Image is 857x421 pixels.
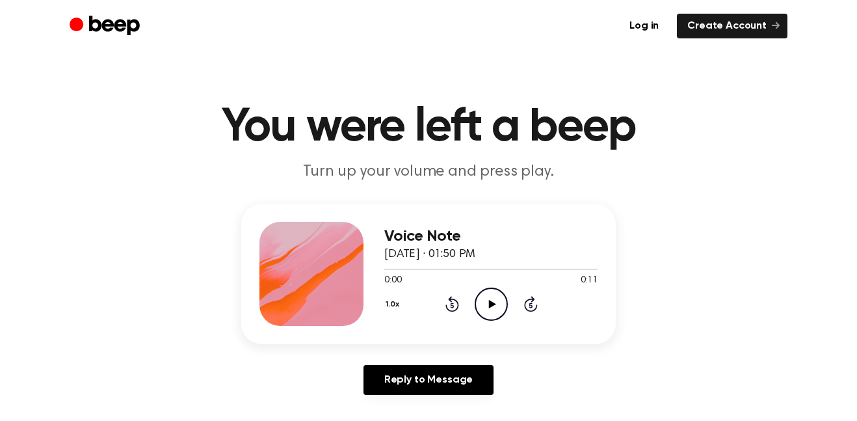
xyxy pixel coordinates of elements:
a: Reply to Message [363,365,494,395]
h3: Voice Note [384,228,598,245]
button: 1.0x [384,293,404,316]
span: 0:00 [384,274,401,288]
span: 0:11 [581,274,598,288]
p: Turn up your volume and press play. [179,161,678,183]
h1: You were left a beep [96,104,761,151]
a: Beep [70,14,143,39]
a: Log in [619,14,669,38]
a: Create Account [677,14,787,38]
span: [DATE] · 01:50 PM [384,249,475,260]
